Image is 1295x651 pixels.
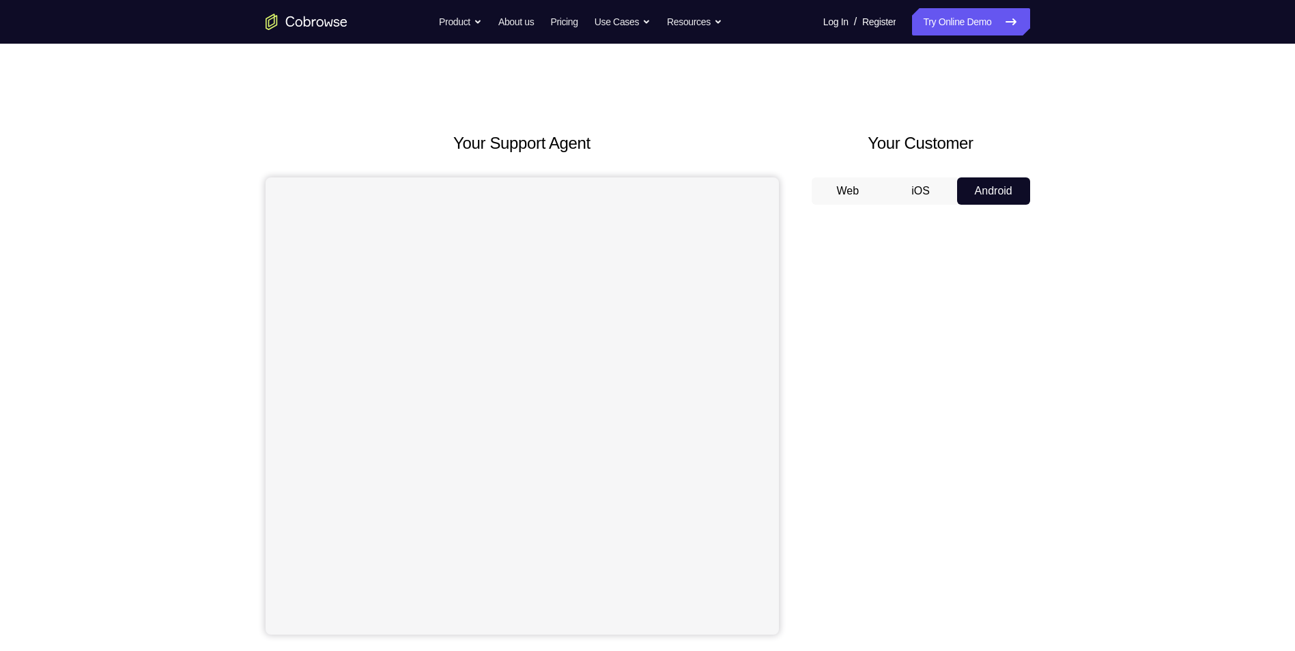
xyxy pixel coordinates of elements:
[667,8,722,35] button: Resources
[266,177,779,635] iframe: Agent
[957,177,1030,205] button: Android
[812,177,885,205] button: Web
[595,8,651,35] button: Use Cases
[823,8,849,35] a: Log In
[812,131,1030,156] h2: Your Customer
[912,8,1029,35] a: Try Online Demo
[439,8,482,35] button: Product
[884,177,957,205] button: iOS
[862,8,896,35] a: Register
[266,131,779,156] h2: Your Support Agent
[854,14,857,30] span: /
[498,8,534,35] a: About us
[550,8,578,35] a: Pricing
[266,14,347,30] a: Go to the home page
